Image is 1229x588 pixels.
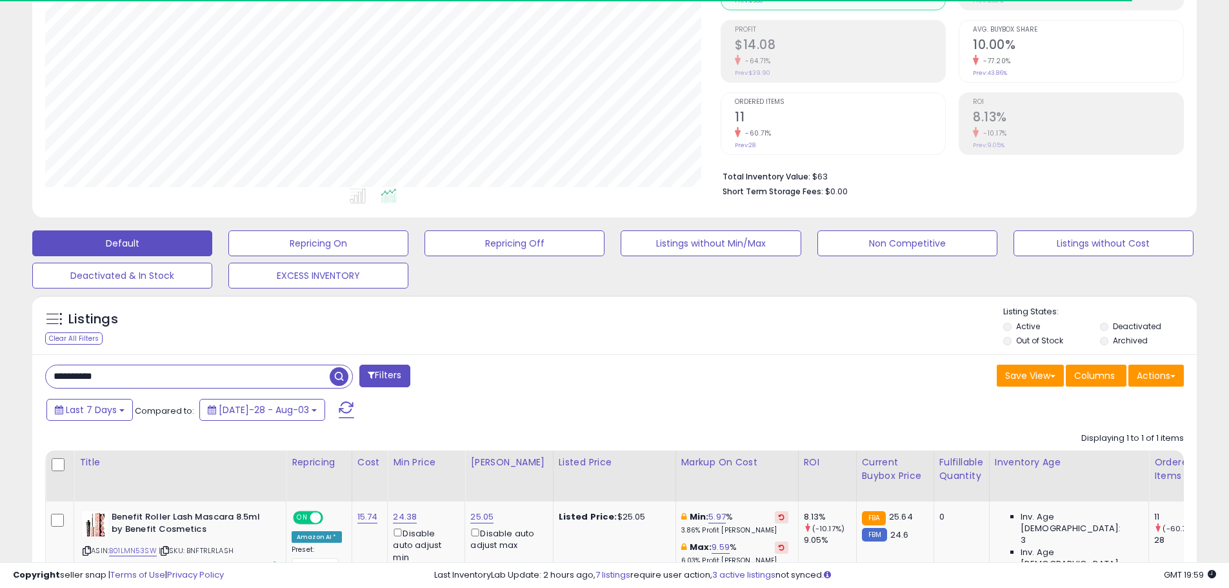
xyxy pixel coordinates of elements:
[979,56,1011,66] small: -77.20%
[681,511,788,535] div: %
[393,456,459,469] div: Min Price
[939,511,979,523] div: 0
[357,511,378,523] a: 15.74
[735,37,945,55] h2: $14.08
[292,531,342,543] div: Amazon AI *
[741,56,771,66] small: -64.71%
[862,456,928,483] div: Current Buybox Price
[13,569,224,582] div: seller snap | |
[1128,365,1184,387] button: Actions
[735,69,770,77] small: Prev: $39.90
[973,110,1183,127] h2: 8.13%
[159,545,234,556] span: | SKU: BNFTRLRLASH
[559,456,670,469] div: Listed Price
[393,511,417,523] a: 24.38
[292,456,346,469] div: Repricing
[13,569,60,581] strong: Copyright
[723,171,810,182] b: Total Inventory Value:
[681,456,793,469] div: Markup on Cost
[890,529,909,541] span: 24.6
[199,399,325,421] button: [DATE]-28 - Aug-03
[621,230,801,256] button: Listings without Min/Max
[1066,365,1126,387] button: Columns
[973,99,1183,106] span: ROI
[862,511,886,525] small: FBA
[83,511,108,537] img: 51ez6bKA5eL._SL40_.jpg
[45,332,103,345] div: Clear All Filters
[804,534,856,546] div: 9.05%
[110,569,165,581] a: Terms of Use
[109,545,157,556] a: B01LMN53SW
[1154,534,1206,546] div: 28
[1003,306,1197,318] p: Listing States:
[66,403,117,416] span: Last 7 Days
[712,541,730,554] a: 9.59
[723,186,823,197] b: Short Term Storage Fees:
[1021,511,1139,534] span: Inv. Age [DEMOGRAPHIC_DATA]:
[46,399,133,421] button: Last 7 Days
[559,511,666,523] div: $25.05
[228,230,408,256] button: Repricing On
[228,263,408,289] button: EXCESS INVENTORY
[294,512,310,523] span: ON
[393,526,455,563] div: Disable auto adjust min
[1113,321,1161,332] label: Deactivated
[735,141,755,149] small: Prev: 28
[425,230,605,256] button: Repricing Off
[973,141,1004,149] small: Prev: 9.05%
[735,110,945,127] h2: 11
[735,26,945,34] span: Profit
[681,526,788,535] p: 3.86% Profit [PERSON_NAME]
[79,456,281,469] div: Title
[1074,369,1115,382] span: Columns
[292,545,342,574] div: Preset:
[83,511,276,571] div: ASIN:
[1016,335,1063,346] label: Out of Stock
[167,569,224,581] a: Privacy Policy
[32,230,212,256] button: Default
[1014,230,1194,256] button: Listings without Cost
[559,511,617,523] b: Listed Price:
[973,69,1007,77] small: Prev: 43.86%
[741,128,772,138] small: -60.71%
[939,456,984,483] div: Fulfillable Quantity
[1113,335,1148,346] label: Archived
[862,528,887,542] small: FBM
[735,99,945,106] span: Ordered Items
[708,511,726,523] a: 5.97
[723,168,1174,183] li: $63
[32,263,212,289] button: Deactivated & In Stock
[690,511,709,523] b: Min:
[1021,534,1026,546] span: 3
[973,37,1183,55] h2: 10.00%
[825,185,848,198] span: $0.00
[357,456,383,469] div: Cost
[434,569,1216,582] div: Last InventoryLab Update: 2 hours ago, require user action, not synced.
[470,511,494,523] a: 25.05
[817,230,997,256] button: Non Competitive
[135,405,194,417] span: Compared to:
[973,26,1183,34] span: Avg. Buybox Share
[1163,523,1197,534] small: (-60.71%)
[712,569,775,581] a: 3 active listings
[889,511,913,523] span: 25.64
[995,456,1143,469] div: Inventory Age
[1021,547,1139,570] span: Inv. Age [DEMOGRAPHIC_DATA]:
[1164,569,1216,581] span: 2025-08-11 19:59 GMT
[804,511,856,523] div: 8.13%
[112,511,268,538] b: Benefit Roller Lash Mascara 8.5ml by Benefit Cosmetics
[1154,456,1201,483] div: Ordered Items
[675,451,798,502] th: The percentage added to the cost of goods (COGS) that forms the calculator for Min & Max prices.
[321,512,342,523] span: OFF
[1154,511,1206,523] div: 11
[1016,321,1040,332] label: Active
[804,456,851,469] div: ROI
[979,128,1007,138] small: -10.17%
[681,542,788,565] div: %
[681,556,788,565] p: 6.03% Profit [PERSON_NAME]
[997,365,1064,387] button: Save View
[812,523,844,534] small: (-10.17%)
[470,526,543,551] div: Disable auto adjust max
[359,365,410,387] button: Filters
[470,456,547,469] div: [PERSON_NAME]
